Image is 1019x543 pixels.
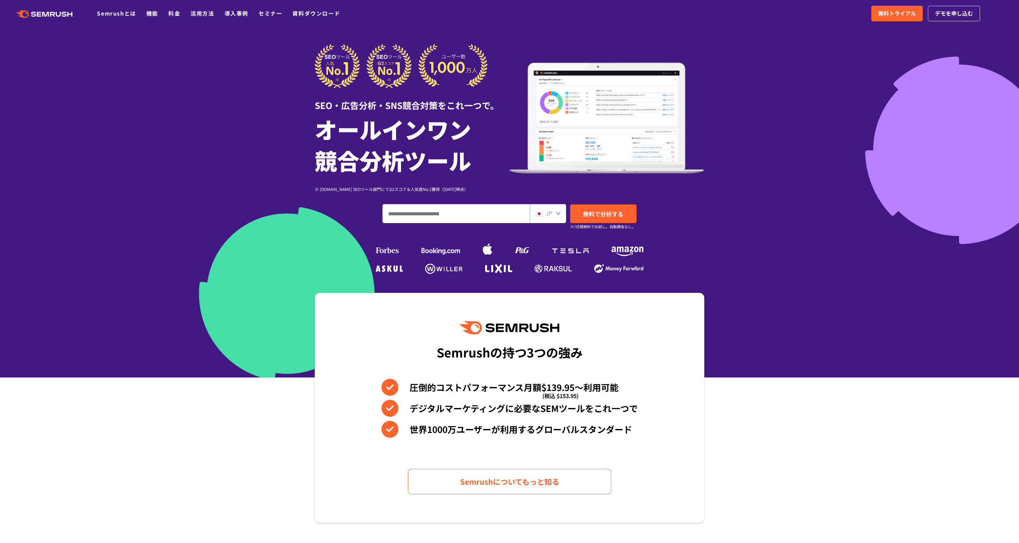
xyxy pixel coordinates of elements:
[871,6,923,21] a: 無料トライアル
[460,321,559,334] img: Semrush
[542,387,579,404] span: (税込 $153.95)
[583,210,623,218] span: 無料で分析する
[168,9,180,17] a: 料金
[225,9,248,17] a: 導入事例
[315,186,509,192] div: ※ [DOMAIN_NAME] SEOツール部門にてG2スコア＆人気度No.1獲得（[DATE]時点）
[258,9,282,17] a: セミナー
[935,9,973,18] span: デモを申し込む
[546,209,552,217] span: JP
[315,113,509,176] h1: オールインワン 競合分析ツール
[928,6,980,21] a: デモを申し込む
[437,340,583,365] div: Semrushの持つ3つの強み
[190,9,214,17] a: 活用方法
[460,476,559,487] span: Semrushについてもっと知る
[381,379,638,396] li: 圧倒的コストパフォーマンス月額$139.95〜利用可能
[292,9,340,17] a: 資料ダウンロード
[315,88,509,112] div: SEO・広告分析・SNS競合対策をこれ一つで。
[381,421,638,438] li: 世界1000万ユーザーが利用するグローバルスタンダード
[570,204,637,223] a: 無料で分析する
[383,204,529,223] input: ドメイン、キーワードまたはURLを入力してください
[97,9,136,17] a: Semrushとは
[878,9,916,18] span: 無料トライアル
[381,400,638,417] li: デジタルマーケティングに必要なSEMツールをこれ一つで
[146,9,158,17] a: 機能
[408,469,611,494] a: Semrushについてもっと知る
[570,223,636,230] small: ※7日間無料でお試し。自動課金なし。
